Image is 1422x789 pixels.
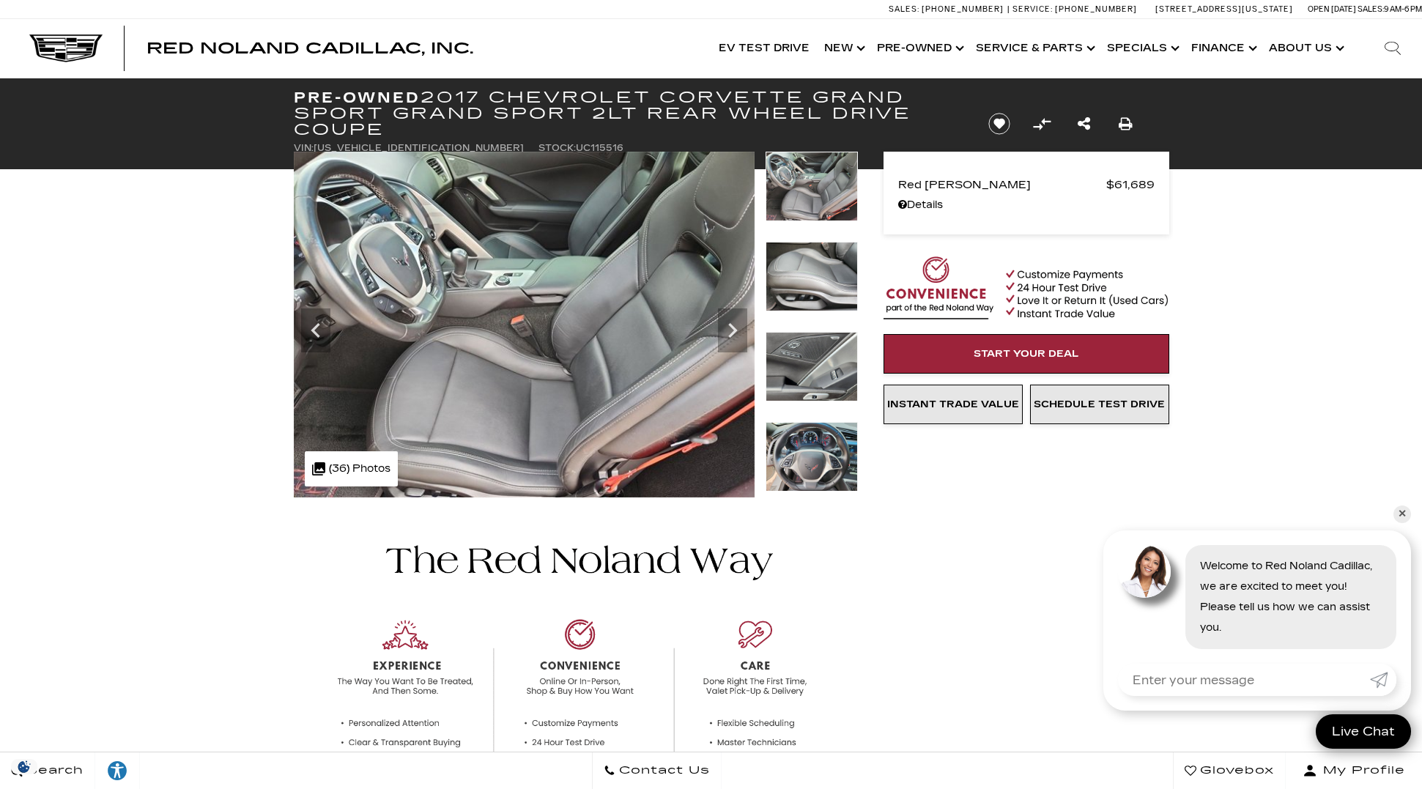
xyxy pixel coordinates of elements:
[1030,385,1169,424] a: Schedule Test Drive
[766,152,858,221] img: Used 2017 BLADE SILVER METALLIC Chevrolet Grand Sport 2LT image 16
[1173,752,1286,789] a: Glovebox
[1262,19,1349,78] a: About Us
[1119,114,1133,134] a: Print this Pre-Owned 2017 Chevrolet Corvette Grand Sport Grand Sport 2LT Rear Wheel Drive Coupe
[1012,4,1053,14] span: Service:
[294,152,755,497] img: Used 2017 BLADE SILVER METALLIC Chevrolet Grand Sport 2LT image 16
[95,760,139,782] div: Explore your accessibility options
[1118,545,1171,598] img: Agent profile photo
[889,4,919,14] span: Sales:
[147,40,473,57] span: Red Noland Cadillac, Inc.
[294,89,421,106] strong: Pre-Owned
[898,195,1155,215] a: Details
[898,174,1155,195] a: Red [PERSON_NAME] $61,689
[1325,723,1402,740] span: Live Chat
[1196,760,1274,781] span: Glovebox
[1106,174,1155,195] span: $61,689
[766,422,858,492] img: Used 2017 BLADE SILVER METALLIC Chevrolet Grand Sport 2LT image 19
[7,759,41,774] section: Click to Open Cookie Consent Modal
[314,143,524,153] span: [US_VEHICLE_IDENTIFICATION_NUMBER]
[538,143,576,153] span: Stock:
[1078,114,1090,134] a: Share this Pre-Owned 2017 Chevrolet Corvette Grand Sport Grand Sport 2LT Rear Wheel Drive Coupe
[983,112,1015,136] button: Save vehicle
[23,760,84,781] span: Search
[889,5,1007,13] a: Sales: [PHONE_NUMBER]
[1118,664,1370,696] input: Enter your message
[147,41,473,56] a: Red Noland Cadillac, Inc.
[1317,760,1405,781] span: My Profile
[301,308,330,352] div: Previous
[1358,4,1384,14] span: Sales:
[1185,545,1396,649] div: Welcome to Red Noland Cadillac, we are excited to meet you! Please tell us how we can assist you.
[1155,4,1293,14] a: [STREET_ADDRESS][US_STATE]
[305,451,398,486] div: (36) Photos
[1308,4,1356,14] span: Open [DATE]
[1007,5,1141,13] a: Service: [PHONE_NUMBER]
[1100,19,1184,78] a: Specials
[7,759,41,774] img: Opt-Out Icon
[1034,399,1165,410] span: Schedule Test Drive
[922,4,1004,14] span: [PHONE_NUMBER]
[718,308,747,352] div: Next
[95,752,140,789] a: Explore your accessibility options
[884,334,1169,374] a: Start Your Deal
[766,332,858,401] img: Used 2017 BLADE SILVER METALLIC Chevrolet Grand Sport 2LT image 18
[766,242,858,311] img: Used 2017 BLADE SILVER METALLIC Chevrolet Grand Sport 2LT image 17
[294,143,314,153] span: VIN:
[887,399,1019,410] span: Instant Trade Value
[884,385,1023,424] a: Instant Trade Value
[592,752,722,789] a: Contact Us
[1286,752,1422,789] button: Open user profile menu
[898,174,1106,195] span: Red [PERSON_NAME]
[1031,113,1053,135] button: Compare Vehicle
[29,34,103,62] img: Cadillac Dark Logo with Cadillac White Text
[615,760,710,781] span: Contact Us
[1184,19,1262,78] a: Finance
[1316,714,1411,749] a: Live Chat
[1370,664,1396,696] a: Submit
[974,348,1079,360] span: Start Your Deal
[969,19,1100,78] a: Service & Parts
[576,143,623,153] span: UC115516
[1384,4,1422,14] span: 9 AM-6 PM
[817,19,870,78] a: New
[294,89,964,138] h1: 2017 Chevrolet Corvette Grand Sport Grand Sport 2LT Rear Wheel Drive Coupe
[1055,4,1137,14] span: [PHONE_NUMBER]
[870,19,969,78] a: Pre-Owned
[1363,19,1422,78] div: Search
[711,19,817,78] a: EV Test Drive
